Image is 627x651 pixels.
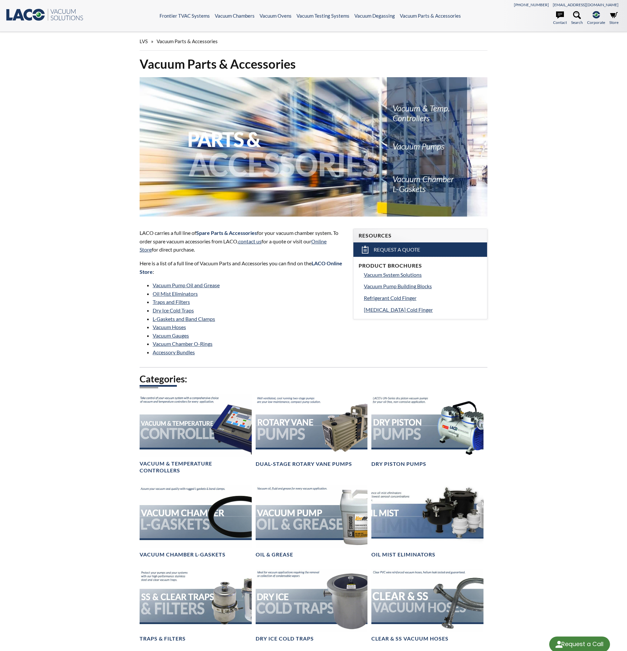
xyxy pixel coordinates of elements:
[359,232,482,239] h4: Resources
[371,569,483,642] a: Header showing Clear and SS Vacuum HosesClear & SS Vacuum Hoses
[140,259,345,276] p: Here is a list of a full line of Vacuum Parts and Accessories you can find on the :
[140,460,252,474] h4: Vacuum & Temperature Controllers
[153,332,189,339] a: Vacuum Gauges
[140,394,252,474] a: Header showing Vacuum & Temp ControllerVacuum & Temperature Controllers
[140,260,342,275] strong: LACO Online Store
[153,299,190,305] a: Traps and Filters
[140,56,487,72] h1: Vacuum Parts & Accessories
[364,283,432,289] span: Vacuum Pump Building Blocks
[153,316,215,322] a: L-Gaskets and Band Clamps
[215,13,255,19] a: Vacuum Chambers
[140,569,252,642] a: SS & Clear Traps & Filters headerTraps & Filters
[140,551,226,558] h4: Vacuum Chamber L-Gaskets
[371,485,483,558] a: Oil Mist Eliminators headerOil Mist Eliminators
[364,271,482,279] a: Vacuum System Solutions
[297,13,349,19] a: Vacuum Testing Systems
[160,13,210,19] a: Frontier TVAC Systems
[260,13,292,19] a: Vacuum Ovens
[371,394,483,468] a: Dry Piston Pumps headerDry Piston Pumps
[153,341,212,347] a: Vacuum Chamber O-Rings
[140,373,487,385] h2: Categories:
[256,551,293,558] h4: Oil & Grease
[364,295,416,301] span: Refrigerant Cold Finger
[554,639,564,650] img: round button
[153,290,198,297] a: Oil Mist Eliminators
[140,229,345,254] p: LACO carries a full line of for your vacuum chamber system. To order spare vacuum accessories fro...
[364,282,482,290] a: Vacuum Pump Building Blocks
[354,13,395,19] a: Vacuum Degassing
[364,306,482,314] a: [MEDICAL_DATA] Cold Finger
[364,307,433,313] span: [MEDICAL_DATA] Cold Finger
[609,11,619,26] a: Store
[153,324,186,330] a: Vacuum Hoses
[140,485,252,558] a: Header showing L-GasketVacuum Chamber L-Gaskets
[157,38,218,44] span: Vacuum Parts & Accessories
[371,551,435,558] h4: Oil Mist Eliminators
[256,394,368,468] a: Rotary Vane Pumps headerDual-Stage Rotary Vane Pumps
[371,461,426,467] h4: Dry Piston Pumps
[256,635,314,642] h4: Dry Ice Cold Traps
[256,485,368,558] a: Header showing Oil and GreaseOil & Grease
[587,19,605,26] span: Corporate
[196,230,257,236] strong: Spare Parts & Accessories
[140,77,487,217] img: Vacuum Parts & Accessories header
[371,635,449,642] h4: Clear & SS Vacuum Hoses
[374,246,420,253] span: Request a Quote
[353,242,487,257] a: Request a Quote
[400,13,461,19] a: Vacuum Parts & Accessories
[140,38,148,44] span: LVS
[514,2,549,7] a: [PHONE_NUMBER]
[553,11,567,26] a: Contact
[256,461,352,467] h4: Dual-Stage Rotary Vane Pumps
[364,272,422,278] span: Vacuum System Solutions
[553,2,619,7] a: [EMAIL_ADDRESS][DOMAIN_NAME]
[153,282,220,288] a: Vacuum Pump Oil and Grease
[140,32,487,51] div: »
[238,238,262,244] a: contact us
[364,294,482,302] a: Refrigerant Cold Finger
[571,11,583,26] a: Search
[153,307,194,313] a: Dry Ice Cold Traps
[359,262,482,269] h4: Product Brochures
[256,569,368,642] a: Header showing Dry Ice Cold TrapDry Ice Cold Traps
[140,635,186,642] h4: Traps & Filters
[153,349,195,355] a: Accessory Bundles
